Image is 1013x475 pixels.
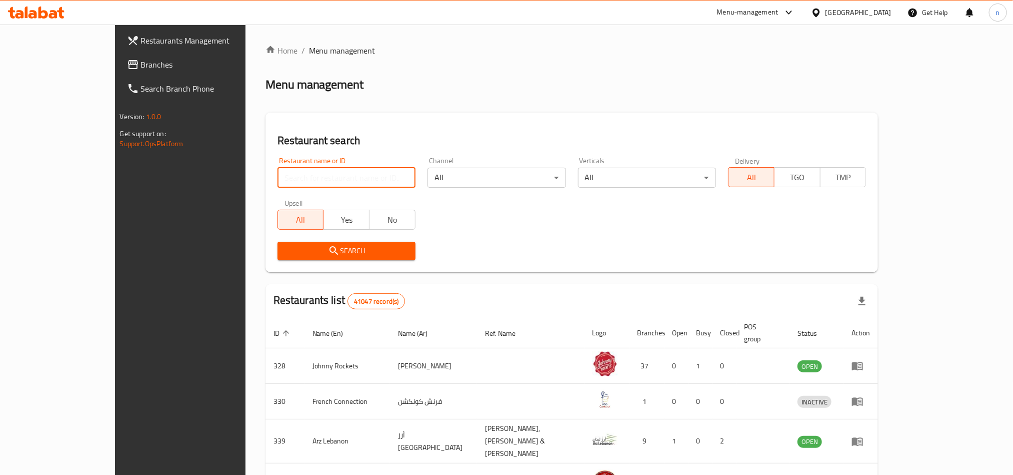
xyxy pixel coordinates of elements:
div: Menu [851,395,870,407]
td: 37 [629,348,664,384]
td: 1 [629,384,664,419]
td: 0 [664,348,688,384]
span: 1.0.0 [146,110,161,123]
label: Delivery [735,157,760,164]
span: Get support on: [120,127,166,140]
span: Search Branch Phone [141,83,276,95]
td: 0 [664,384,688,419]
button: Yes [323,210,369,230]
span: Name (En) [312,327,356,339]
button: TGO [774,167,820,187]
div: Export file [850,289,874,313]
span: Name (Ar) [398,327,440,339]
th: Closed [712,318,736,348]
td: فرنش كونكشن [390,384,477,419]
span: TGO [778,170,816,185]
div: Menu [851,435,870,447]
span: All [732,170,770,185]
span: Menu management [309,45,375,57]
span: All [282,213,320,227]
span: Branches [141,59,276,71]
span: OPEN [797,436,822,447]
span: n [996,7,1000,18]
td: 328 [265,348,304,384]
td: 1 [664,419,688,463]
td: 1 [688,348,712,384]
button: All [728,167,774,187]
div: Menu [851,360,870,372]
td: 330 [265,384,304,419]
div: Total records count [347,293,405,309]
td: 0 [712,384,736,419]
td: Arz Lebanon [304,419,390,463]
span: TMP [824,170,862,185]
h2: Restaurants list [273,293,405,309]
td: Johnny Rockets [304,348,390,384]
td: 0 [688,384,712,419]
div: OPEN [797,360,822,372]
h2: Menu management [265,77,364,93]
td: [PERSON_NAME] [390,348,477,384]
a: Search Branch Phone [119,77,284,101]
th: Branches [629,318,664,348]
td: [PERSON_NAME],[PERSON_NAME] & [PERSON_NAME] [477,419,584,463]
span: Status [797,327,830,339]
span: OPEN [797,361,822,372]
th: Open [664,318,688,348]
span: 41047 record(s) [348,297,404,306]
input: Search for restaurant name or ID.. [277,168,415,188]
label: Upsell [284,200,303,207]
th: Busy [688,318,712,348]
div: Menu-management [717,7,778,19]
button: No [369,210,415,230]
img: Arz Lebanon [592,427,617,452]
nav: breadcrumb [265,45,878,57]
td: أرز [GEOGRAPHIC_DATA] [390,419,477,463]
span: ID [273,327,292,339]
span: Ref. Name [485,327,528,339]
td: 339 [265,419,304,463]
img: Johnny Rockets [592,351,617,376]
span: Version: [120,110,144,123]
a: Branches [119,53,284,77]
span: Yes [327,213,365,227]
td: 9 [629,419,664,463]
div: All [578,168,716,188]
span: INACTIVE [797,396,831,408]
th: Action [843,318,878,348]
img: French Connection [592,387,617,412]
button: Search [277,242,415,260]
span: No [373,213,411,227]
td: 2 [712,419,736,463]
div: [GEOGRAPHIC_DATA] [825,7,891,18]
span: Search [285,245,407,257]
div: All [427,168,565,188]
button: All [277,210,324,230]
h2: Restaurant search [277,133,866,148]
a: Support.OpsPlatform [120,137,183,150]
span: POS group [744,321,778,345]
span: Restaurants Management [141,35,276,47]
li: / [301,45,305,57]
div: OPEN [797,436,822,448]
td: French Connection [304,384,390,419]
a: Restaurants Management [119,29,284,53]
button: TMP [820,167,866,187]
td: 0 [688,419,712,463]
td: 0 [712,348,736,384]
th: Logo [584,318,629,348]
